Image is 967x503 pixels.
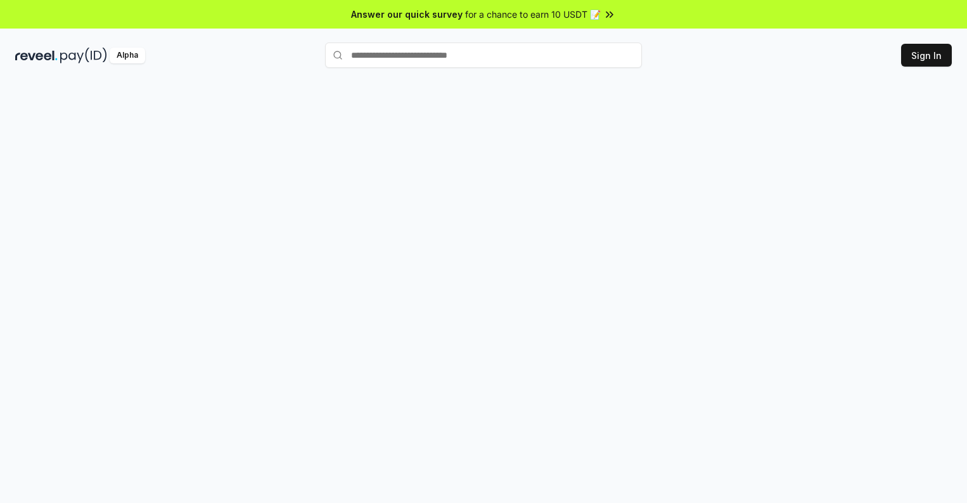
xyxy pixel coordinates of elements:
[901,44,952,67] button: Sign In
[15,48,58,63] img: reveel_dark
[465,8,601,21] span: for a chance to earn 10 USDT 📝
[60,48,107,63] img: pay_id
[110,48,145,63] div: Alpha
[351,8,463,21] span: Answer our quick survey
